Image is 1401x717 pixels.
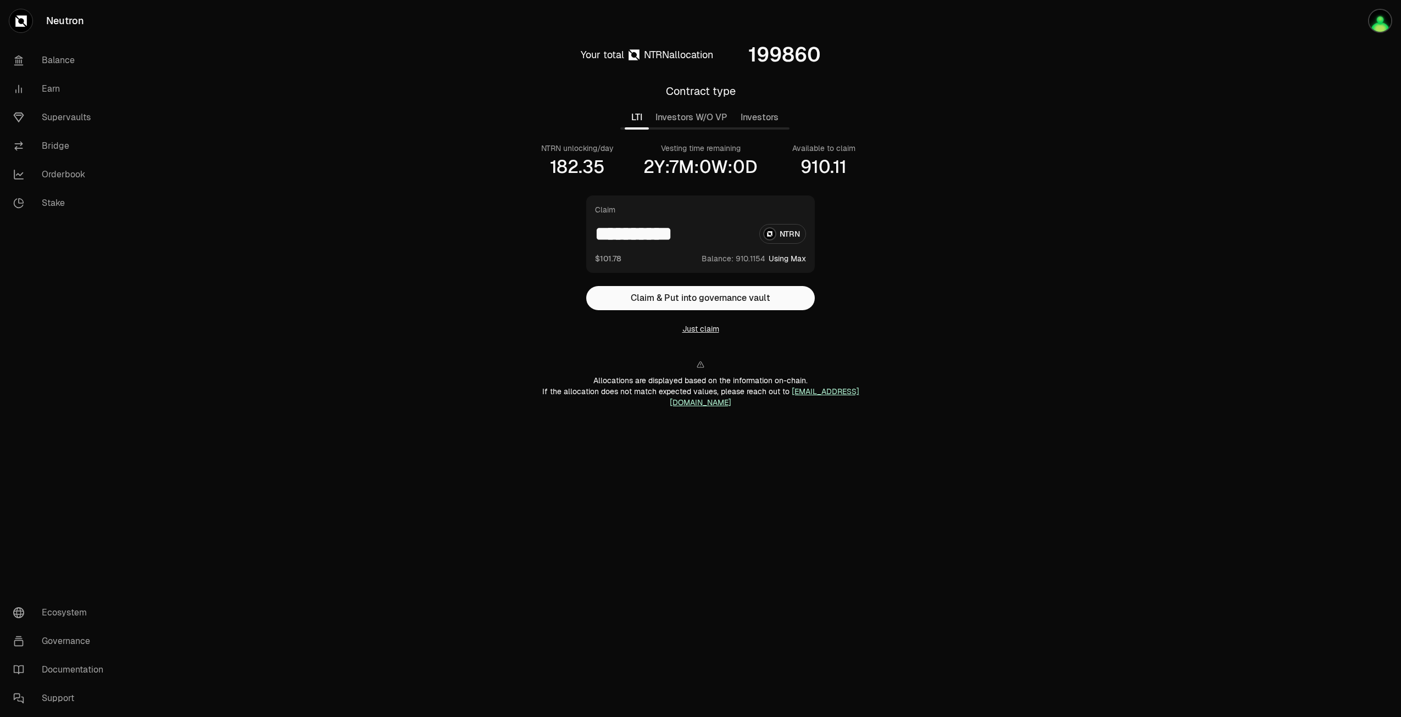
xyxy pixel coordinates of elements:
[4,627,119,656] a: Governance
[595,253,621,264] button: $101.78
[702,253,733,264] span: Balance:
[586,286,815,310] button: Claim & Put into governance vault
[4,103,119,132] a: Supervaults
[769,253,806,264] button: Using Max
[625,107,649,128] button: LTI
[4,684,119,713] a: Support
[1368,9,1392,33] img: Ledger - LTI Neutron
[800,156,847,178] div: 910.11
[644,48,669,61] span: NTRN
[4,46,119,75] a: Balance
[595,204,615,215] div: Claim
[666,83,736,99] div: Contract type
[643,156,758,178] div: 2Y:7M:0W:0D
[649,107,734,128] button: Investors W/O VP
[792,143,855,154] div: Available to claim
[4,160,119,189] a: Orderbook
[512,386,889,408] div: If the allocation does not match expected values, please reach out to
[581,47,624,63] div: Your total
[4,75,119,103] a: Earn
[4,132,119,160] a: Bridge
[644,47,713,63] div: allocation
[550,156,605,178] div: 182.35
[748,44,821,66] div: 199860
[734,107,785,128] button: Investors
[4,189,119,217] a: Stake
[661,143,741,154] div: Vesting time remaining
[682,323,719,334] button: Just claim
[512,375,889,386] div: Allocations are displayed based on the information on-chain.
[4,598,119,627] a: Ecosystem
[4,656,119,684] a: Documentation
[541,143,614,154] div: NTRN unlocking/day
